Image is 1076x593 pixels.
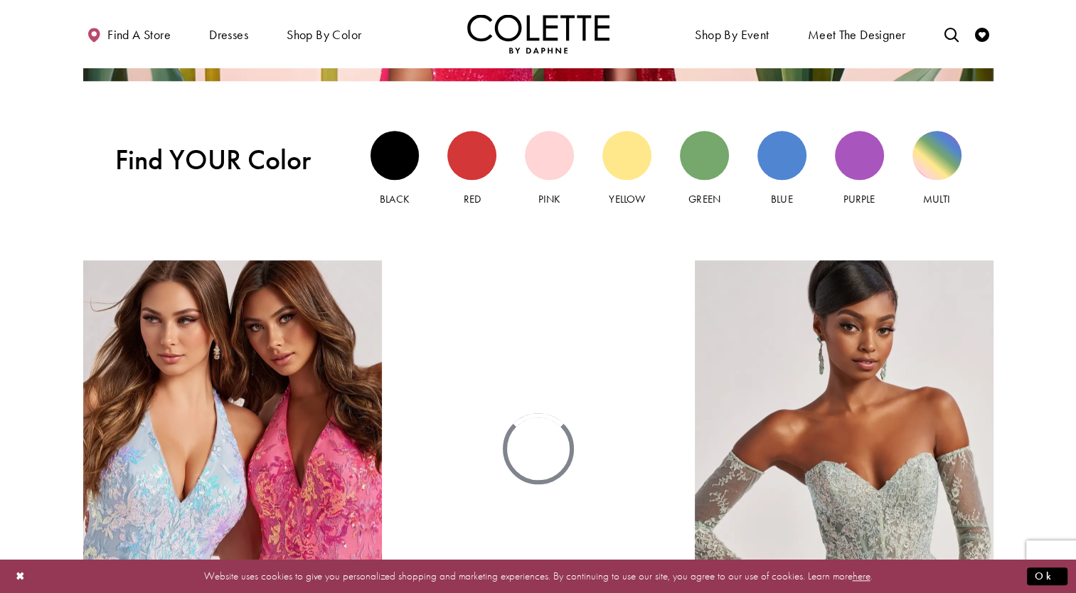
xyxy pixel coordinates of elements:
[371,131,420,180] div: Black view
[9,564,33,589] button: Close Dialog
[206,14,252,53] span: Dresses
[912,131,962,180] div: Multi view
[209,28,248,42] span: Dresses
[695,28,769,42] span: Shop By Event
[971,14,993,53] a: Check Wishlist
[923,192,950,206] span: Multi
[447,131,496,180] div: Red view
[371,131,420,207] a: Black view Black
[680,131,729,207] a: Green view Green
[835,131,884,180] div: Purple view
[283,14,365,53] span: Shop by color
[538,192,560,206] span: Pink
[691,14,772,53] span: Shop By Event
[680,131,729,180] div: Green view
[287,28,361,42] span: Shop by color
[940,14,962,53] a: Toggle search
[688,192,720,206] span: Green
[609,192,644,206] span: Yellow
[804,14,910,53] a: Meet the designer
[808,28,906,42] span: Meet the designer
[843,192,875,206] span: Purple
[102,567,974,586] p: Website uses cookies to give you personalized shopping and marketing experiences. By continuing t...
[757,131,806,180] div: Blue view
[467,14,609,53] img: Colette by Daphne
[107,28,171,42] span: Find a store
[835,131,884,207] a: Purple view Purple
[912,131,962,207] a: Multi view Multi
[853,569,870,583] a: here
[115,144,339,176] span: Find YOUR Color
[525,131,574,180] div: Pink view
[602,131,651,180] div: Yellow view
[447,131,496,207] a: Red view Red
[467,14,609,53] a: Visit Home Page
[1027,567,1067,585] button: Submit Dialog
[380,192,409,206] span: Black
[525,131,574,207] a: Pink view Pink
[83,14,174,53] a: Find a store
[757,131,806,207] a: Blue view Blue
[771,192,792,206] span: Blue
[602,131,651,207] a: Yellow view Yellow
[464,192,481,206] span: Red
